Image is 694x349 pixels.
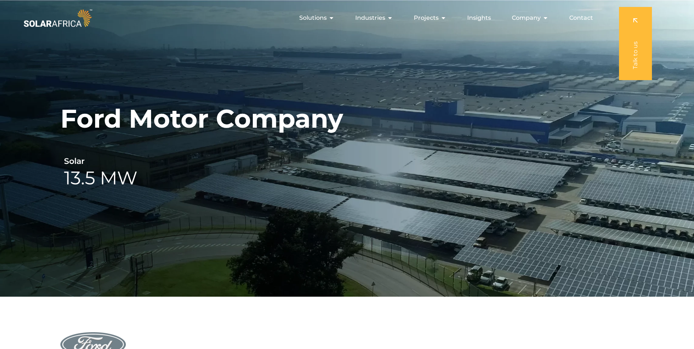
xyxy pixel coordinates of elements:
[299,14,327,22] span: Solutions
[94,11,599,25] div: Menu Toggle
[64,166,138,190] h2: 13.5 MW
[467,14,491,22] a: Insights
[355,14,385,22] span: Industries
[64,156,85,166] h6: Solar
[512,14,541,22] span: Company
[60,103,343,134] h1: Ford Motor Company
[569,14,593,22] a: Contact
[94,11,599,25] nav: Menu
[414,14,439,22] span: Projects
